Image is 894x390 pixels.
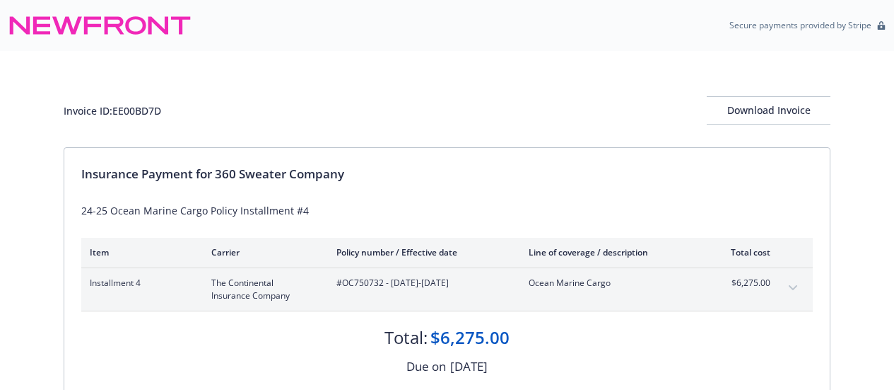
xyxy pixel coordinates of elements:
[430,326,510,350] div: $6,275.00
[450,357,488,376] div: [DATE]
[529,277,695,289] span: Ocean Marine Cargo
[707,97,830,124] div: Download Invoice
[81,268,813,311] div: Installment 4The Continental Insurance Company#OC750732 - [DATE]-[DATE]Ocean Marine Cargo$6,275.0...
[529,246,695,258] div: Line of coverage / description
[81,165,813,183] div: Insurance Payment for 360 Sweater Company
[211,246,314,258] div: Carrier
[211,277,314,302] span: The Continental Insurance Company
[717,277,770,289] span: $6,275.00
[729,19,871,31] p: Secure payments provided by Stripe
[64,103,161,118] div: Invoice ID: EE00BD7D
[90,277,189,289] span: Installment 4
[384,326,428,350] div: Total:
[717,246,770,258] div: Total cost
[782,277,804,299] button: expand content
[90,246,189,258] div: Item
[707,96,830,125] button: Download Invoice
[336,277,506,289] span: #OC750732 - [DATE]-[DATE]
[81,203,813,218] div: 24-25 Ocean Marine Cargo Policy Installment #4
[406,357,446,376] div: Due on
[336,246,506,258] div: Policy number / Effective date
